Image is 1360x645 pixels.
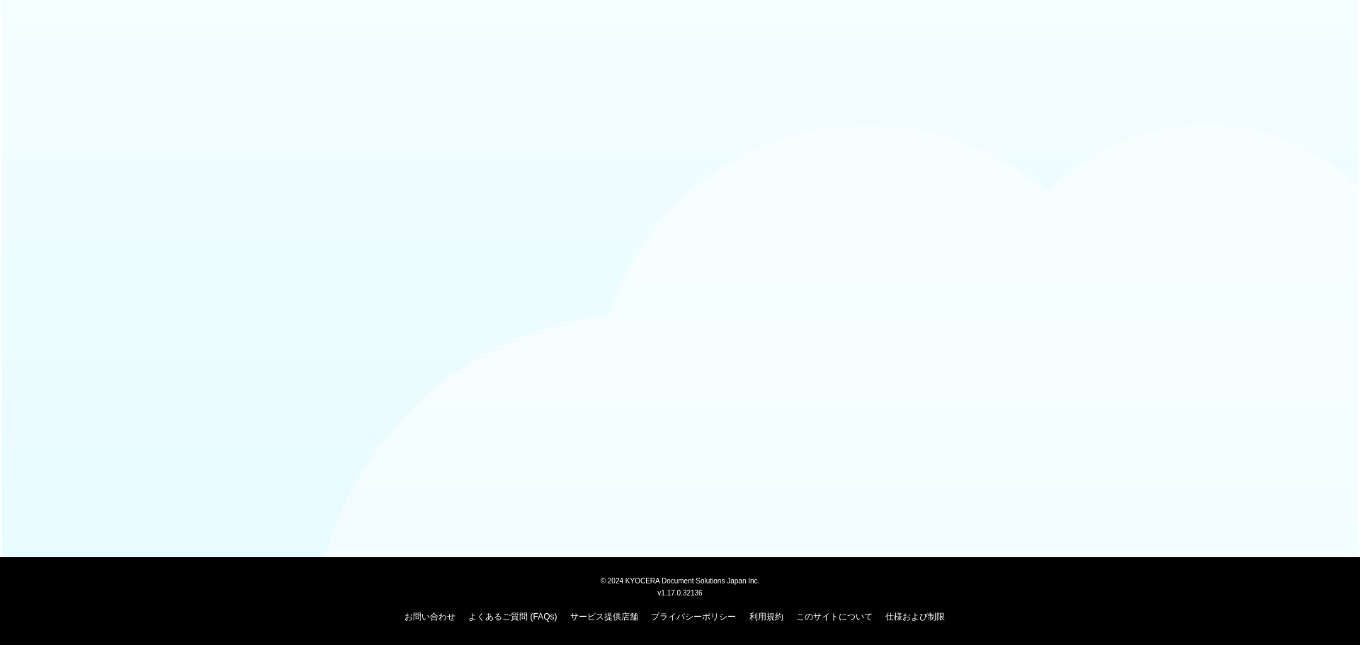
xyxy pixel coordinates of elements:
[601,576,760,585] span: © 2024 KYOCERA Document Solutions Japan Inc.
[885,612,945,622] a: 仕様および制限
[404,612,455,622] a: お問い合わせ
[657,588,702,597] span: v1.17.0.32136
[651,612,736,622] a: プライバシーポリシー
[749,612,783,622] a: 利用規約
[796,612,873,622] a: このサイトについて
[570,612,638,622] a: サービス提供店舗
[468,612,557,622] a: よくあるご質問 (FAQs)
